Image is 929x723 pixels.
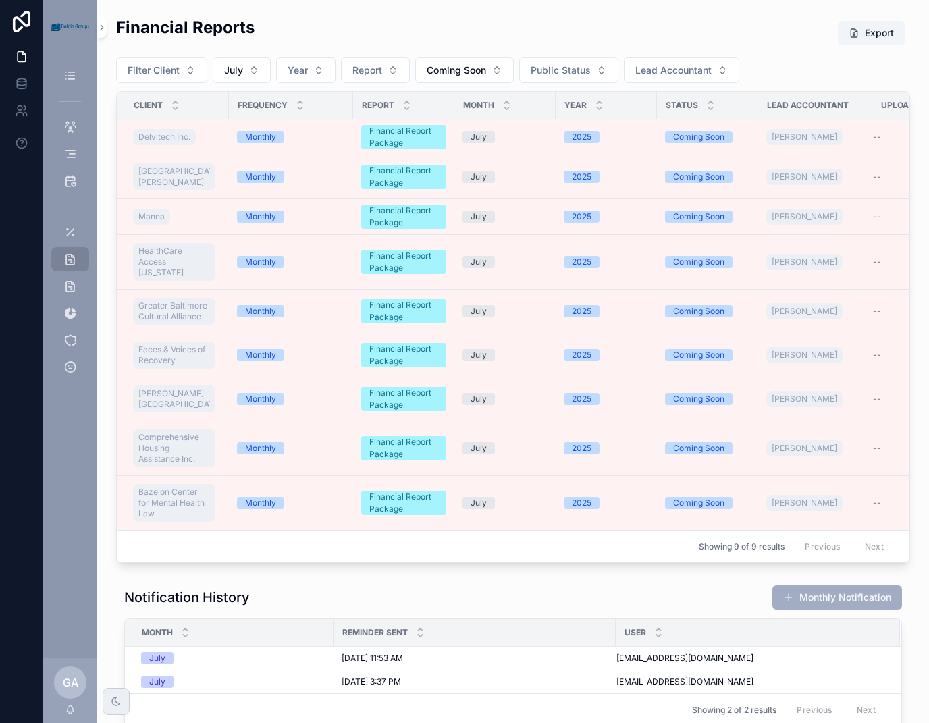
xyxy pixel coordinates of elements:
[471,442,487,454] div: July
[673,211,724,223] div: Coming Soon
[673,442,724,454] div: Coming Soon
[665,349,750,361] a: Coming Soon
[873,211,881,222] span: --
[415,57,514,83] button: Select Button
[666,100,698,111] span: Status
[471,305,487,317] div: July
[138,246,210,278] span: HealthCare Access [US_STATE]
[673,256,724,268] div: Coming Soon
[766,495,843,511] a: [PERSON_NAME]
[237,442,345,454] a: Monthly
[361,343,446,367] a: Financial Report Package
[237,171,345,183] a: Monthly
[462,442,548,454] a: July
[361,250,446,274] a: Financial Report Package
[133,161,221,193] a: [GEOGRAPHIC_DATA][PERSON_NAME]
[341,57,410,83] button: Select Button
[766,300,864,322] a: [PERSON_NAME]
[361,387,446,411] a: Financial Report Package
[625,627,646,638] span: User
[531,63,591,77] span: Public Status
[369,165,438,189] div: Financial Report Package
[237,497,345,509] a: Monthly
[133,429,215,467] a: Comprehensive Housing Assistance Inc.
[772,257,837,267] span: [PERSON_NAME]
[564,305,649,317] a: 2025
[572,393,591,405] div: 2025
[245,256,276,268] div: Monthly
[138,344,210,366] span: Faces & Voices of Recovery
[138,487,210,519] span: Bazelon Center for Mental Health Law
[116,16,255,38] h2: Financial Reports
[342,653,403,664] span: [DATE] 11:53 AM
[766,166,864,188] a: [PERSON_NAME]
[772,394,837,404] span: [PERSON_NAME]
[361,205,446,229] a: Financial Report Package
[138,132,190,142] span: Delvitech Inc.
[572,131,591,143] div: 2025
[116,57,207,83] button: Select Button
[572,349,591,361] div: 2025
[138,388,210,410] span: [PERSON_NAME][GEOGRAPHIC_DATA]
[138,300,210,322] span: Greater Baltimore Cultural Alliance
[462,171,548,183] a: July
[361,491,446,515] a: Financial Report Package
[766,347,843,363] a: [PERSON_NAME]
[564,256,649,268] a: 2025
[616,676,753,687] span: [EMAIL_ADDRESS][DOMAIN_NAME]
[766,344,864,366] a: [PERSON_NAME]
[124,588,250,607] h1: Notification History
[873,350,881,360] span: --
[369,387,438,411] div: Financial Report Package
[873,171,881,182] span: --
[873,443,881,454] span: --
[572,442,591,454] div: 2025
[342,676,401,687] span: [DATE] 3:37 PM
[766,209,843,225] a: [PERSON_NAME]
[767,100,849,111] span: Lead Accountant
[462,131,548,143] a: July
[572,305,591,317] div: 2025
[772,306,837,317] span: [PERSON_NAME]
[772,585,902,610] a: Monthly Notification
[238,100,288,111] span: Frequency
[133,240,221,284] a: HealthCare Access [US_STATE]
[873,257,881,267] span: --
[133,126,221,148] a: Delvitech Inc.
[245,131,276,143] div: Monthly
[564,131,649,143] a: 2025
[138,166,210,188] span: [GEOGRAPHIC_DATA][PERSON_NAME]
[133,342,215,369] a: Faces & Voices of Recovery
[673,131,724,143] div: Coming Soon
[369,343,438,367] div: Financial Report Package
[245,171,276,183] div: Monthly
[138,432,210,464] span: Comprehensive Housing Assistance Inc.
[361,165,446,189] a: Financial Report Package
[673,393,724,405] div: Coming Soon
[133,163,215,190] a: [GEOGRAPHIC_DATA][PERSON_NAME]
[43,54,97,397] div: scrollable content
[369,299,438,323] div: Financial Report Package
[471,256,487,268] div: July
[673,171,724,183] div: Coming Soon
[692,705,776,716] span: Showing 2 of 2 results
[766,440,843,456] a: [PERSON_NAME]
[665,497,750,509] a: Coming Soon
[665,211,750,223] a: Coming Soon
[766,492,864,514] a: [PERSON_NAME]
[766,254,843,270] a: [PERSON_NAME]
[133,383,221,415] a: [PERSON_NAME][GEOGRAPHIC_DATA]
[237,305,345,317] a: Monthly
[362,100,394,111] span: Report
[369,250,438,274] div: Financial Report Package
[133,427,221,470] a: Comprehensive Housing Assistance Inc.
[342,627,408,638] span: Reminder Sent
[369,205,438,229] div: Financial Report Package
[237,211,345,223] a: Monthly
[51,23,89,30] img: App logo
[572,171,591,183] div: 2025
[665,442,750,454] a: Coming Soon
[572,497,591,509] div: 2025
[352,63,382,77] span: Report
[772,171,837,182] span: [PERSON_NAME]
